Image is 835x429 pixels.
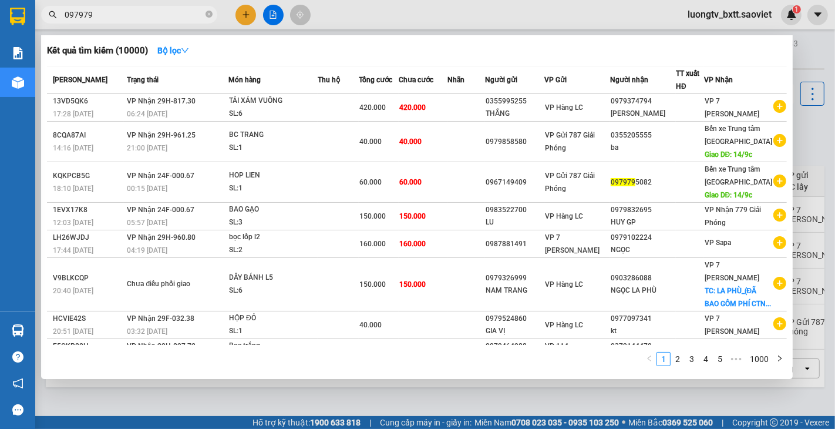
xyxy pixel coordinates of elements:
span: VP Nhận [704,76,733,84]
a: 2 [671,353,684,366]
span: 160.000 [359,240,386,248]
span: VP Gửi 787 Giải Phóng [545,172,595,193]
span: 21:00 [DATE] [127,144,167,152]
div: 0355205555 [611,129,675,142]
span: plus-circle [773,134,786,147]
span: question-circle [12,351,23,363]
div: HỘP ĐỎ [229,312,317,325]
div: bọc lốp l2 [229,231,317,244]
div: SL: 2 [229,244,317,257]
button: left [642,352,656,366]
div: ba [611,142,675,154]
span: VP Nhận 24F-000.67 [127,172,194,180]
button: right [773,352,787,366]
span: left [646,355,653,362]
span: plus-circle [773,175,786,187]
div: THẮNG [486,108,543,120]
span: VP 114 [PERSON_NAME] [545,342,600,363]
span: Trạng thái [127,76,159,84]
span: plus-circle [773,317,786,330]
div: 0979326999 [486,272,543,284]
span: 60.000 [399,178,422,186]
div: 0979832695 [611,204,675,216]
span: 40.000 [399,138,422,146]
span: 150.000 [359,212,386,220]
span: 420.000 [399,103,426,112]
div: NGỌC LA PHÙ [611,284,675,297]
a: 1 [657,353,670,366]
div: 0977097341 [611,313,675,325]
span: TT xuất HĐ [676,69,699,91]
span: 06:24 [DATE] [127,110,167,118]
span: 17:44 [DATE] [53,246,93,254]
li: 4 [699,352,713,366]
div: F5CKR88H [53,340,123,353]
span: VP 7 [PERSON_NAME] [705,97,759,118]
span: 40.000 [359,138,382,146]
div: KQKPCB5G [53,170,123,182]
div: 0979524860 [486,313,543,325]
div: V9BLKCQP [53,272,123,284]
span: Món hàng [228,76,261,84]
span: VP Nhận 29F-032.38 [127,314,194,323]
div: LU [486,216,543,229]
span: TC: LA PHÙ_(ĐÃ BAO GỒM PHÍ CTN... [705,287,771,308]
div: SL: 1 [229,325,317,338]
img: logo-vxr [10,8,25,25]
span: Người gửi [485,76,517,84]
div: SL: 6 [229,108,317,120]
span: 04:19 [DATE] [127,246,167,254]
li: 1 [656,352,671,366]
div: Chưa điều phối giao [127,278,215,291]
span: Nhãn [447,76,464,84]
span: Bến xe Trung tâm [GEOGRAPHIC_DATA] [705,125,772,146]
span: VP Gửi [544,76,567,84]
span: VP 7 [PERSON_NAME] [705,261,759,282]
li: 2 [671,352,685,366]
span: VP 7 [PERSON_NAME] [705,314,759,336]
span: Chưa cước [399,76,433,84]
div: 0979464988 [486,340,543,353]
span: 40.000 [359,321,382,329]
span: VP Nhận 29H-961.25 [127,131,196,139]
div: HUY GP [611,216,675,229]
span: VP Gửi 787 Giải Phóng [545,131,595,152]
span: 05:57 [DATE] [127,219,167,227]
span: 14:16 [DATE] [53,144,93,152]
img: solution-icon [12,47,24,59]
div: 0979374794 [611,95,675,108]
a: 4 [699,353,712,366]
li: Next Page [773,352,787,366]
span: [PERSON_NAME] [53,76,107,84]
span: 12:03 [DATE] [53,219,93,227]
div: kt [611,325,675,337]
div: NGỌC [611,244,675,256]
span: 20:40 [DATE] [53,287,93,295]
div: SL: 3 [229,216,317,229]
h3: Kết quả tìm kiếm ( 10000 ) [47,45,148,57]
span: message [12,404,23,415]
a: 1000 [746,353,772,366]
img: warehouse-icon [12,76,24,89]
div: GIA VỊ [486,325,543,337]
li: Next 5 Pages [727,352,746,366]
span: Giao DĐ: 14/9c [705,191,753,199]
div: TẢI XÁM VUÔNG [229,95,317,108]
span: 00:15 [DATE] [127,185,167,193]
img: warehouse-icon [12,324,24,337]
span: plus-circle [773,209,786,222]
div: SL: 1 [229,142,317,155]
div: NAM TRANG [486,284,543,297]
div: BC TRANG [229,129,317,142]
input: Tìm tên, số ĐT hoặc mã đơn [65,8,203,21]
div: DÂY BÁNH L5 [229,272,317,284]
div: HOP LIEN [229,169,317,182]
span: right [776,355,783,362]
div: [PERSON_NAME] [611,108,675,120]
span: Bến xe Trung tâm [GEOGRAPHIC_DATA] [705,165,772,186]
span: 420.000 [359,103,386,112]
li: 1000 [746,352,773,366]
div: SL: 6 [229,284,317,297]
div: SL: 1 [229,182,317,195]
div: HCVIE42S [53,313,123,325]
